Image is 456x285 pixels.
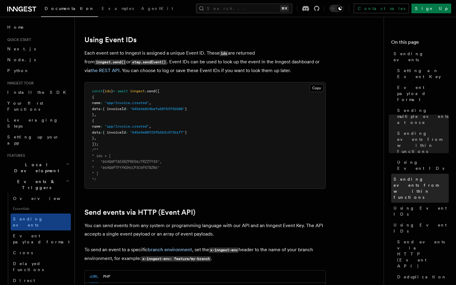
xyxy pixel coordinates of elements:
[149,101,151,105] span: ,
[138,2,177,16] a: AgentKit
[5,159,71,176] button: Local Development
[395,105,449,128] a: Sending multiple events at once
[92,101,100,105] span: name
[11,204,71,214] span: Essentials
[11,247,71,258] a: Crons
[395,128,449,157] a: Sending events from within functions
[92,89,103,93] span: const
[5,115,71,131] a: Leveraging Steps
[92,112,94,117] span: }
[397,159,449,171] span: Using Event IDs
[130,107,185,111] span: "645e9e024befa68763f5b500"
[41,2,98,17] a: Documentation
[94,112,96,117] span: ,
[397,130,449,154] span: Sending events from within functions
[84,245,326,263] p: To send an event to a specific , set the header to the name of your branch environment, for examp...
[92,124,100,128] span: name
[209,248,239,253] code: x-inngest-env
[95,60,126,65] code: inngest.send()
[103,89,105,93] span: {
[100,107,103,111] span: :
[196,4,292,13] button: Search...⌘K
[309,84,324,92] button: Copy
[92,130,100,135] span: data
[391,48,449,65] a: Sending events
[92,160,162,164] span: * "01HQ8PTAESBZPBDS8JTRZZYY3S",
[5,81,34,86] span: Inngest tour
[395,236,449,271] a: Send events via HTTP (Event API)
[5,87,71,98] a: Install the SDK
[329,5,344,12] button: Toggle dark mode
[394,176,449,200] span: Sending events from within functions
[113,89,115,93] span: =
[354,4,409,13] a: Contact sales
[397,68,449,80] span: Setting an Event Key
[84,208,195,217] a: Send events via HTTP (Event API)
[395,157,449,174] a: Using Event IDs
[103,130,126,135] span: { invoiceId
[394,222,449,234] span: Using Event IDs
[84,49,326,75] p: Each event sent to Inngest is assigned a unique Event ID. These are returned from or . Event IDs ...
[13,196,75,201] span: Overview
[105,124,149,128] span: "app/invoice.created"
[126,107,128,111] span: :
[391,174,449,203] a: Sending events from within functions
[394,205,449,217] span: Using Event IDs
[5,43,71,54] a: Next.js
[103,271,110,283] button: PHP
[11,193,71,204] a: Overview
[100,101,103,105] span: :
[141,256,211,261] code: x-inngest-env: feature/my-branch
[11,214,71,230] a: Sending events
[148,247,192,252] a: branch environment
[94,136,96,140] span: ,
[5,65,71,76] a: Python
[395,65,449,82] a: Setting an Event Key
[7,135,59,145] span: Setting up your app
[111,89,113,93] span: }
[7,118,58,128] span: Leveraging Steps
[5,179,66,191] span: Events & Triggers
[130,89,145,93] span: inngest
[11,258,71,275] a: Delayed functions
[7,57,36,62] span: Node.js
[92,154,111,158] span: * ids = [
[391,220,449,236] a: Using Event IDs
[5,131,71,148] a: Setting up your app
[7,46,36,51] span: Next.js
[397,274,447,280] span: Deduplication
[13,250,33,255] span: Crons
[391,39,449,48] h4: On this page
[5,98,71,115] a: Your first Functions
[7,68,29,73] span: Python
[45,6,94,11] span: Documentation
[5,162,66,174] span: Local Development
[7,101,43,112] span: Your first Functions
[394,51,449,63] span: Sending events
[397,239,449,269] span: Send events via HTTP (Event API)
[5,176,71,193] button: Events & Triggers
[92,166,160,170] span: * "01HQ8PTFYYKDH1CP3C6PSTBZN5"
[92,119,94,123] span: {
[220,51,228,56] code: ids
[411,4,451,13] a: Sign Up
[280,5,289,11] kbd: ⌘K
[185,107,187,111] span: }
[92,95,94,99] span: {
[5,22,71,33] a: Home
[105,101,149,105] span: "app/invoice.created"
[391,203,449,220] a: Using Event IDs
[11,230,71,247] a: Event payload format
[13,233,70,244] span: Event payload format
[84,36,137,44] a: Using Event IDs
[13,217,43,227] span: Sending events
[397,107,449,125] span: Sending multiple events at once
[7,24,24,30] span: Home
[5,153,25,158] span: Features
[141,6,173,11] span: AgentKit
[145,89,155,93] span: .send
[92,136,94,140] span: }
[92,107,100,111] span: data
[130,130,185,135] span: "645e9e08f29fb563c972b1f7"
[7,90,70,95] span: Install the SDK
